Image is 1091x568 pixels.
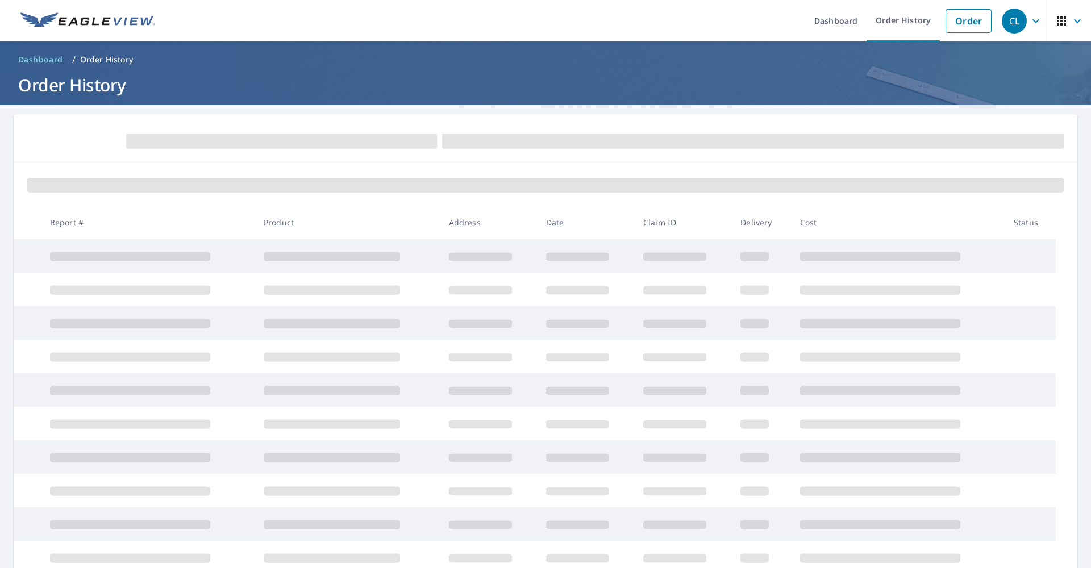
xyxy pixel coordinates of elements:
[18,54,63,65] span: Dashboard
[14,51,68,69] a: Dashboard
[731,206,790,239] th: Delivery
[14,51,1077,69] nav: breadcrumb
[14,73,1077,97] h1: Order History
[440,206,537,239] th: Address
[20,12,155,30] img: EV Logo
[791,206,1005,239] th: Cost
[80,54,134,65] p: Order History
[72,53,76,66] li: /
[537,206,634,239] th: Date
[41,206,255,239] th: Report #
[946,9,992,33] a: Order
[1002,9,1027,34] div: CL
[255,206,440,239] th: Product
[1005,206,1056,239] th: Status
[634,206,731,239] th: Claim ID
